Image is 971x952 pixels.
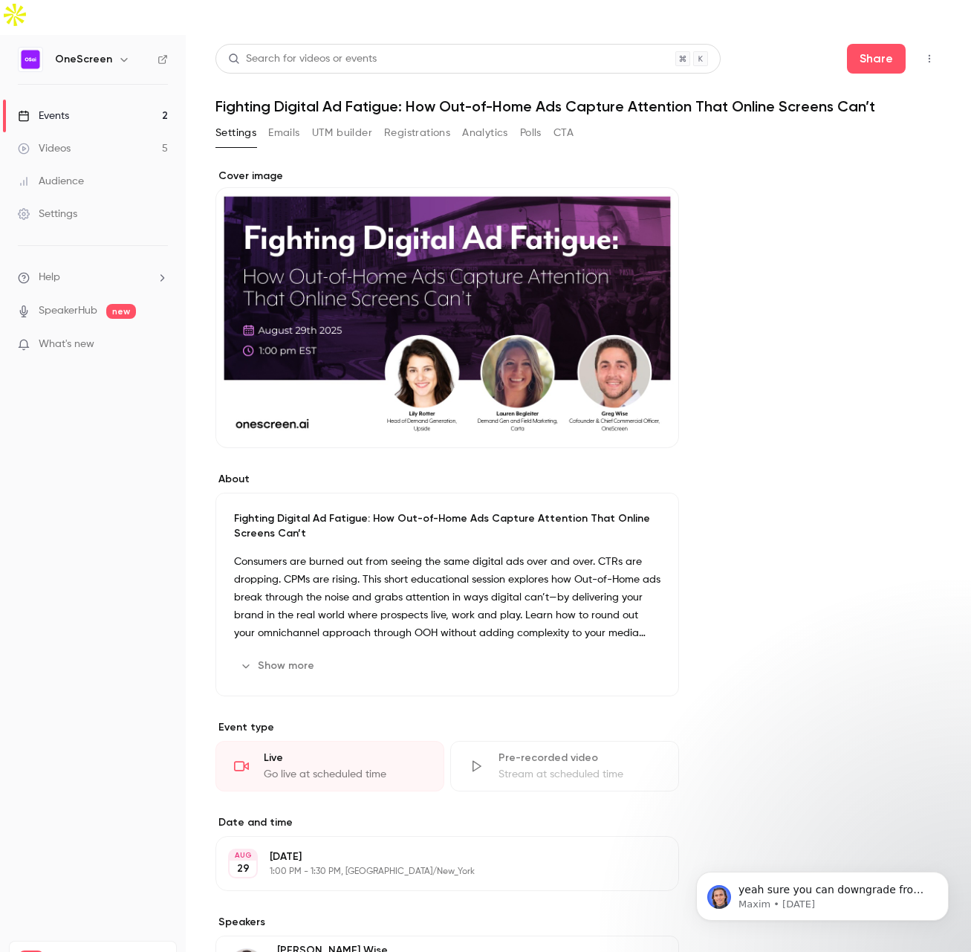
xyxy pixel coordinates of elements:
button: CTA [553,121,574,145]
iframe: Noticeable Trigger [150,338,168,352]
span: new [106,304,136,319]
button: Polls [520,121,542,145]
p: [DATE] [270,849,600,864]
div: Events [18,109,69,123]
label: Date and time [215,815,679,830]
button: Emails [268,121,299,145]
span: Help [39,270,60,285]
div: Settings [18,207,77,221]
a: SpeakerHub [39,303,97,319]
button: UTM builder [312,121,372,145]
iframe: Intercom notifications message [674,841,971,945]
p: 29 [237,861,250,876]
div: Pre-recorded videoStream at scheduled time [450,741,679,791]
h1: Fighting Digital Ad Fatigue: How Out-of-Home Ads Capture Attention That Online Screens Can’t [215,97,941,115]
div: LiveGo live at scheduled time [215,741,444,791]
label: Cover image [215,169,679,184]
img: OneScreen [19,48,42,71]
p: Event type [215,720,679,735]
button: Registrations [384,121,450,145]
label: Speakers [215,915,679,930]
button: Show more [234,654,323,678]
p: Consumers are burned out from seeing the same digital ads over and over. CTRs are dropping. CPMs ... [234,553,660,642]
div: Audience [18,174,84,189]
label: About [215,472,679,487]
span: What's new [39,337,94,352]
div: Search for videos or events [228,51,377,67]
section: Cover image [215,169,679,448]
h6: OneScreen [55,52,112,67]
div: AUG [230,850,256,861]
button: Settings [215,121,256,145]
div: Live [264,751,426,765]
div: Go live at scheduled time [264,767,426,782]
div: Pre-recorded video [499,751,660,765]
button: Share [847,44,906,74]
button: Analytics [462,121,508,145]
li: help-dropdown-opener [18,270,168,285]
p: 1:00 PM - 1:30 PM, [GEOGRAPHIC_DATA]/New_York [270,866,600,878]
p: Fighting Digital Ad Fatigue: How Out-of-Home Ads Capture Attention That Online Screens Can’t [234,511,660,541]
div: Stream at scheduled time [499,767,660,782]
div: Videos [18,141,71,156]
